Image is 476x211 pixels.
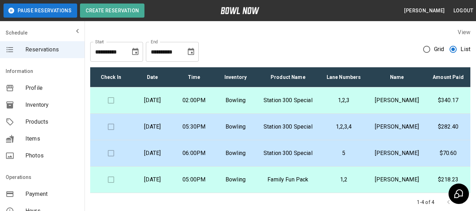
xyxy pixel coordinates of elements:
[132,67,173,87] th: Date
[25,84,79,92] span: Profile
[80,4,144,18] button: Create Reservation
[432,96,465,105] p: $340.17
[432,123,465,131] p: $282.40
[25,118,79,126] span: Products
[215,67,256,87] th: Inventory
[458,29,470,36] label: View
[179,123,209,131] p: 05:30PM
[25,45,79,54] span: Reservations
[432,149,465,157] p: $70.60
[179,175,209,184] p: 05:00PM
[373,175,420,184] p: [PERSON_NAME]
[25,101,79,109] span: Inventory
[325,175,362,184] p: 1,2
[325,123,362,131] p: 1,2,3,4
[373,149,420,157] p: [PERSON_NAME]
[221,7,259,14] img: logo
[137,149,168,157] p: [DATE]
[320,67,368,87] th: Lane Numbers
[184,45,198,59] button: Choose date, selected date is Sep 12, 2025
[460,45,470,54] span: List
[4,4,77,18] button: Pause Reservations
[262,123,314,131] p: Station 300 Special
[221,175,251,184] p: Bowling
[373,123,420,131] p: [PERSON_NAME]
[128,45,142,59] button: Choose date, selected date is Aug 12, 2025
[262,149,314,157] p: Station 300 Special
[179,96,209,105] p: 02:00PM
[221,149,251,157] p: Bowling
[262,175,314,184] p: Family Fun Pack
[137,175,168,184] p: [DATE]
[368,67,426,87] th: Name
[25,190,79,198] span: Payment
[434,45,444,54] span: Grid
[426,67,470,87] th: Amount Paid
[256,67,320,87] th: Product Name
[325,96,362,105] p: 1,2,3
[373,96,420,105] p: [PERSON_NAME]
[25,135,79,143] span: Items
[451,4,476,17] button: Logout
[137,96,168,105] p: [DATE]
[90,67,132,87] th: Check In
[325,149,362,157] p: 5
[137,123,168,131] p: [DATE]
[417,199,434,206] p: 1-4 of 4
[179,149,209,157] p: 06:00PM
[401,4,447,17] button: [PERSON_NAME]
[221,123,251,131] p: Bowling
[262,96,314,105] p: Station 300 Special
[25,151,79,160] span: Photos
[173,67,215,87] th: Time
[221,96,251,105] p: Bowling
[432,175,465,184] p: $218.23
